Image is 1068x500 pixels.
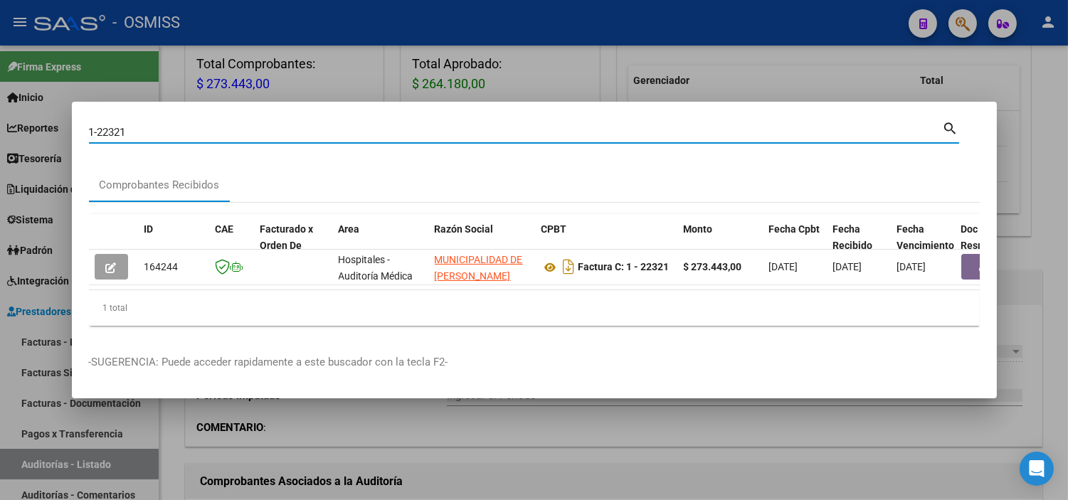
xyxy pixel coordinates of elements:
[260,223,314,251] span: Facturado x Orden De
[560,255,578,278] i: Descargar documento
[333,214,429,277] datatable-header-cell: Area
[429,214,536,277] datatable-header-cell: Razón Social
[541,223,567,235] span: CPBT
[216,223,234,235] span: CAE
[684,261,742,272] strong: $ 273.443,00
[536,214,678,277] datatable-header-cell: CPBT
[210,214,255,277] datatable-header-cell: CAE
[769,261,798,272] span: [DATE]
[255,214,333,277] datatable-header-cell: Facturado x Orden De
[833,261,862,272] span: [DATE]
[339,223,360,235] span: Area
[897,261,926,272] span: [DATE]
[763,214,828,277] datatable-header-cell: Fecha Cpbt
[139,214,210,277] datatable-header-cell: ID
[828,214,892,277] datatable-header-cell: Fecha Recibido
[89,354,980,371] p: -SUGERENCIA: Puede acceder rapidamente a este buscador con la tecla F2-
[943,119,959,136] mat-icon: search
[89,290,980,326] div: 1 total
[769,223,820,235] span: Fecha Cpbt
[892,214,956,277] datatable-header-cell: Fecha Vencimiento
[339,254,413,282] span: Hospitales - Auditoría Médica
[956,214,1041,277] datatable-header-cell: Doc Respaldatoria
[100,177,220,193] div: Comprobantes Recibidos
[144,223,154,235] span: ID
[144,259,204,275] div: 164244
[684,223,713,235] span: Monto
[435,252,530,282] div: 30681618089
[897,223,955,251] span: Fecha Vencimiento
[1020,452,1054,486] div: Open Intercom Messenger
[961,223,1025,251] span: Doc Respaldatoria
[678,214,763,277] datatable-header-cell: Monto
[435,223,494,235] span: Razón Social
[578,262,670,273] strong: Factura C: 1 - 22321
[833,223,873,251] span: Fecha Recibido
[435,254,523,282] span: MUNICIPALIDAD DE [PERSON_NAME]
